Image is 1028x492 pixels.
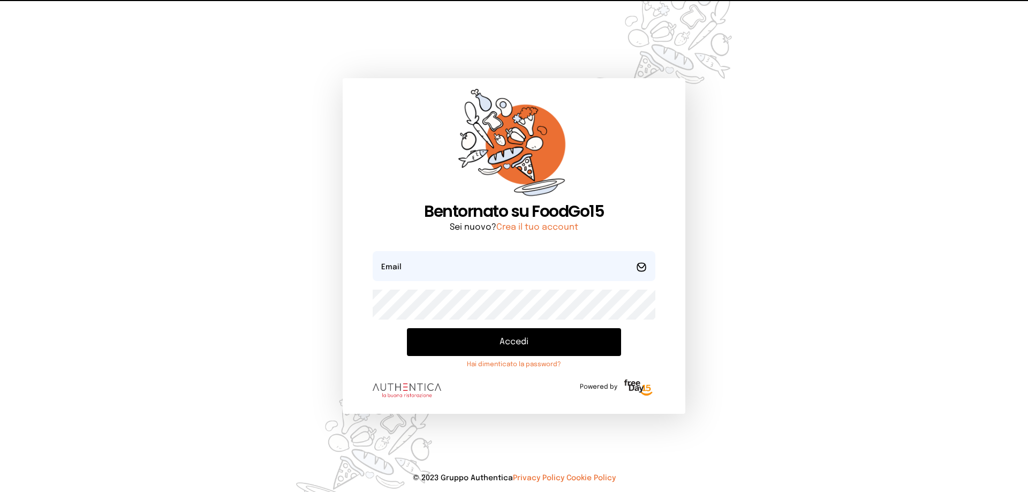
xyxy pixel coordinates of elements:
img: logo-freeday.3e08031.png [622,377,655,399]
button: Accedi [407,328,621,356]
a: Cookie Policy [566,474,616,482]
span: Powered by [580,383,617,391]
a: Hai dimenticato la password? [407,360,621,369]
img: sticker-orange.65babaf.png [458,89,570,202]
p: © 2023 Gruppo Authentica [17,473,1011,483]
p: Sei nuovo? [373,221,655,234]
a: Privacy Policy [513,474,564,482]
a: Crea il tuo account [496,223,578,232]
img: logo.8f33a47.png [373,383,441,397]
h1: Bentornato su FoodGo15 [373,202,655,221]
